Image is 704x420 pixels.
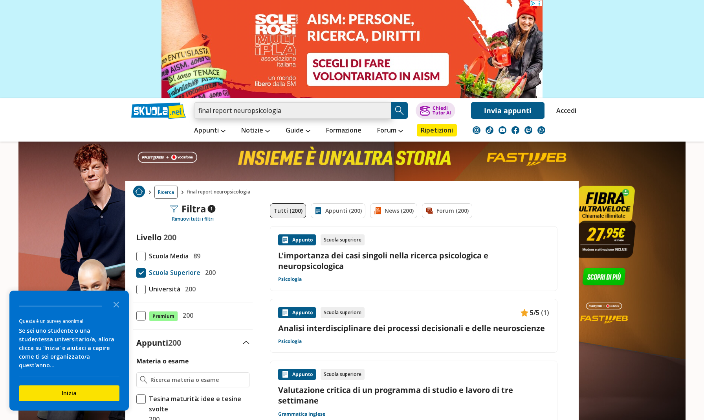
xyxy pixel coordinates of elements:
[278,385,549,406] a: Valutazione critica di un programma di studio e lavoro di tre settimane
[170,203,216,214] div: Filtra
[19,326,119,370] div: Se sei uno studente o una studentessa universitario/a, allora clicca su 'Inizia' e aiutaci a capi...
[146,267,200,278] span: Scuola Superiore
[170,205,178,213] img: Filtra filtri mobile
[146,394,249,414] span: Tesina maturità: idee e tesine svolte
[278,411,325,417] a: Grammatica inglese
[133,186,145,197] img: Home
[278,276,302,282] a: Psicologia
[281,236,289,244] img: Appunti contenuto
[168,337,181,348] span: 200
[324,124,363,138] a: Formazione
[556,102,573,119] a: Accedi
[281,370,289,378] img: Appunti contenuto
[471,102,544,119] a: Invia appunti
[243,341,249,344] img: Apri e chiudi sezione
[541,308,549,318] span: (1)
[537,126,545,134] img: WhatsApp
[311,203,365,218] a: Appunti (200)
[524,126,532,134] img: twitch
[530,308,539,318] span: 5/5
[278,323,549,333] a: Analisi interdisciplinare dei processi decisionali e delle neuroscienze
[278,307,316,318] div: Appunto
[202,267,216,278] span: 200
[321,234,365,245] div: Scuola superiore
[9,291,129,411] div: Survey
[422,203,472,218] a: Forum (200)
[192,124,227,138] a: Appunti
[473,126,480,134] img: instagram
[521,309,528,317] img: Appunti contenuto
[150,376,246,384] input: Ricerca materia o esame
[499,126,506,134] img: youtube
[194,102,391,119] input: Cerca appunti, riassunti o versioni
[486,126,493,134] img: tiktok
[146,284,180,294] span: Università
[133,216,253,222] div: Rimuovi tutti i filtri
[417,124,457,136] a: Ripetizioni
[278,234,316,245] div: Appunto
[133,186,145,199] a: Home
[284,124,312,138] a: Guide
[239,124,272,138] a: Notizie
[321,369,365,380] div: Scuola superiore
[394,105,405,116] img: Cerca appunti, riassunti o versioni
[433,106,451,115] div: Chiedi Tutor AI
[321,307,365,318] div: Scuola superiore
[416,102,455,119] button: ChiediTutor AI
[163,232,176,243] span: 200
[374,207,381,215] img: News filtro contenuto
[511,126,519,134] img: facebook
[314,207,322,215] img: Appunti filtro contenuto
[281,309,289,317] img: Appunti contenuto
[182,284,196,294] span: 200
[136,357,189,365] label: Materia o esame
[270,203,306,218] a: Tutti (200)
[180,310,193,321] span: 200
[278,250,549,271] a: L'importanza dei casi singoli nella ricerca psicologica e neuropsicologica
[370,203,417,218] a: News (200)
[278,369,316,380] div: Appunto
[187,186,253,199] span: final report neuropsicologia
[190,251,200,261] span: 89
[278,338,302,344] a: Psicologia
[19,385,119,401] button: Inizia
[146,251,189,261] span: Scuola Media
[425,207,433,215] img: Forum filtro contenuto
[136,232,161,243] label: Livello
[391,102,408,119] button: Search Button
[140,376,147,384] img: Ricerca materia o esame
[149,311,178,321] span: Premium
[108,296,124,312] button: Close the survey
[208,205,216,213] span: 1
[136,337,181,348] label: Appunti
[19,317,119,325] div: Questa è un survey anonima!
[154,186,178,199] a: Ricerca
[375,124,405,138] a: Forum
